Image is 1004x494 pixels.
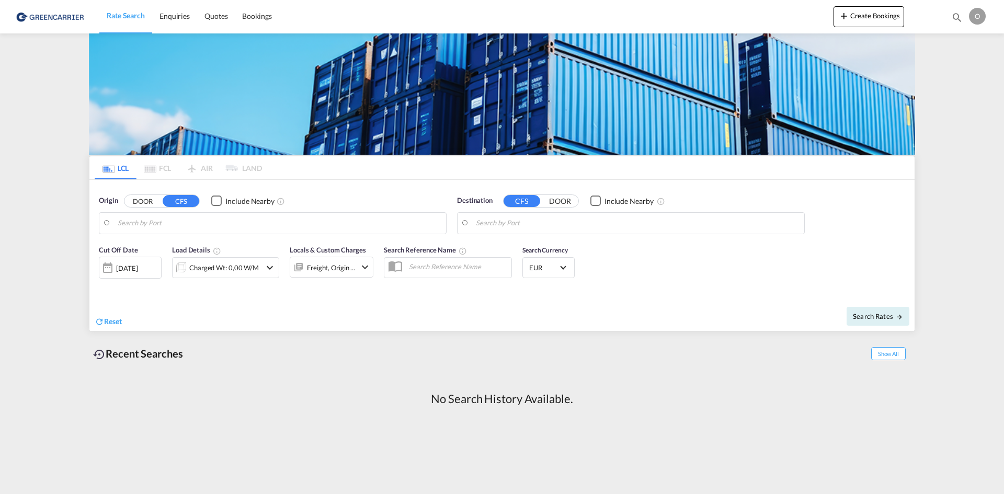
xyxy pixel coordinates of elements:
[604,196,654,206] div: Include Nearby
[99,278,107,292] md-datepicker: Select
[159,12,190,20] span: Enquiries
[853,312,903,320] span: Search Rates
[213,247,221,255] md-icon: Chargeable Weight
[118,215,441,231] input: Search by Port
[99,196,118,206] span: Origin
[457,196,493,206] span: Destination
[431,391,573,407] div: No Search History Available.
[93,348,106,361] md-icon: icon-backup-restore
[384,246,467,254] span: Search Reference Name
[476,215,799,231] input: Search by Port
[89,180,915,331] div: Origin DOOR CFS Checkbox No InkUnchecked: Ignores neighbouring ports when fetching rates.Checked ...
[404,259,511,274] input: Search Reference Name
[116,263,138,273] div: [DATE]
[590,196,654,206] md-checkbox: Checkbox No Ink
[529,263,558,272] span: EUR
[359,261,371,273] md-icon: icon-chevron-down
[969,8,986,25] div: O
[838,9,850,22] md-icon: icon-plus 400-fg
[896,313,903,320] md-icon: icon-arrow-right
[528,260,569,275] md-select: Select Currency: € EUREuro
[225,196,275,206] div: Include Nearby
[542,195,578,207] button: DOOR
[163,195,199,207] button: CFS
[264,261,276,274] md-icon: icon-chevron-down
[871,347,906,360] span: Show All
[172,257,279,278] div: Charged Wt: 0,00 W/Micon-chevron-down
[459,247,467,255] md-icon: Your search will be saved by the below given name
[95,156,262,179] md-pagination-wrapper: Use the left and right arrow keys to navigate between tabs
[95,316,122,328] div: icon-refreshReset
[504,195,540,207] button: CFS
[951,12,963,23] md-icon: icon-magnify
[242,12,271,20] span: Bookings
[290,246,366,254] span: Locals & Custom Charges
[522,246,568,254] span: Search Currency
[99,257,162,279] div: [DATE]
[104,317,122,326] span: Reset
[99,246,138,254] span: Cut Off Date
[189,260,259,275] div: Charged Wt: 0,00 W/M
[89,33,915,155] img: GreenCarrierFCL_LCL.png
[124,195,161,207] button: DOOR
[107,11,145,20] span: Rate Search
[204,12,227,20] span: Quotes
[290,257,373,278] div: Freight Origin Destinationicon-chevron-down
[211,196,275,206] md-checkbox: Checkbox No Ink
[277,197,285,205] md-icon: Unchecked: Ignores neighbouring ports when fetching rates.Checked : Includes neighbouring ports w...
[95,317,104,326] md-icon: icon-refresh
[172,246,221,254] span: Load Details
[89,342,187,365] div: Recent Searches
[95,156,136,179] md-tab-item: LCL
[16,5,86,28] img: 1378a7308afe11ef83610d9e779c6b34.png
[847,307,909,326] button: Search Ratesicon-arrow-right
[951,12,963,27] div: icon-magnify
[657,197,665,205] md-icon: Unchecked: Ignores neighbouring ports when fetching rates.Checked : Includes neighbouring ports w...
[307,260,356,275] div: Freight Origin Destination
[834,6,904,27] button: icon-plus 400-fgCreate Bookings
